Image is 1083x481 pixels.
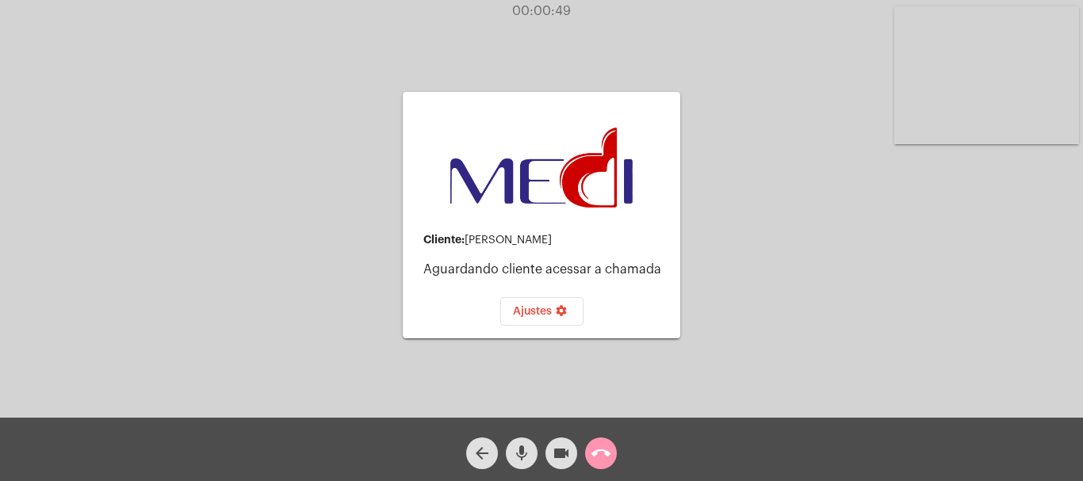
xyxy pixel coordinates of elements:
[591,444,610,463] mat-icon: call_end
[423,262,668,277] p: Aguardando cliente acessar a chamada
[500,297,584,326] button: Ajustes
[423,234,465,245] strong: Cliente:
[473,444,492,463] mat-icon: arrow_back
[552,444,571,463] mat-icon: videocam
[512,444,531,463] mat-icon: mic
[552,304,571,323] mat-icon: settings
[513,306,571,317] span: Ajustes
[450,128,633,208] img: d3a1b5fa-500b-b90f-5a1c-719c20e9830b.png
[512,5,571,17] span: 00:00:49
[423,234,668,246] div: [PERSON_NAME]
